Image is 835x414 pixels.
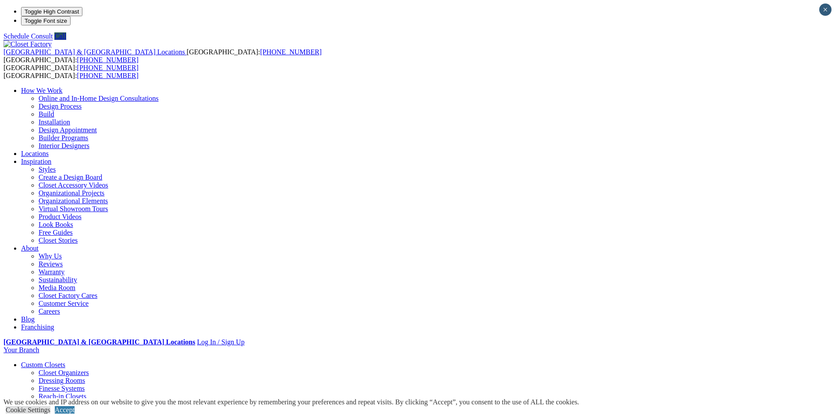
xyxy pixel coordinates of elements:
[21,87,63,94] a: How We Work
[39,110,54,118] a: Build
[39,205,108,212] a: Virtual Showroom Tours
[39,173,102,181] a: Create a Design Board
[4,338,195,346] a: [GEOGRAPHIC_DATA] & [GEOGRAPHIC_DATA] Locations
[4,40,52,48] img: Closet Factory
[39,126,97,134] a: Design Appointment
[21,361,65,368] a: Custom Closets
[4,64,139,79] span: [GEOGRAPHIC_DATA]: [GEOGRAPHIC_DATA]:
[39,276,77,283] a: Sustainability
[39,213,82,220] a: Product Videos
[25,8,79,15] span: Toggle High Contrast
[39,221,73,228] a: Look Books
[39,300,89,307] a: Customer Service
[39,118,70,126] a: Installation
[197,338,244,346] a: Log In / Sign Up
[21,315,35,323] a: Blog
[25,18,67,24] span: Toggle Font size
[21,244,39,252] a: About
[77,64,139,71] a: [PHONE_NUMBER]
[21,323,54,331] a: Franchising
[39,268,64,276] a: Warranty
[39,166,56,173] a: Styles
[819,4,831,16] button: Close
[39,197,108,205] a: Organizational Elements
[39,260,63,268] a: Reviews
[21,158,51,165] a: Inspiration
[260,48,321,56] a: [PHONE_NUMBER]
[39,134,88,142] a: Builder Programs
[6,406,50,414] a: Cookie Settings
[39,292,97,299] a: Closet Factory Cares
[77,72,139,79] a: [PHONE_NUMBER]
[4,48,185,56] span: [GEOGRAPHIC_DATA] & [GEOGRAPHIC_DATA] Locations
[39,393,86,400] a: Reach-in Closets
[39,385,85,392] a: Finesse Systems
[39,103,82,110] a: Design Process
[39,369,89,376] a: Closet Organizers
[39,142,89,149] a: Interior Designers
[4,346,39,354] a: Your Branch
[4,48,322,64] span: [GEOGRAPHIC_DATA]: [GEOGRAPHIC_DATA]:
[39,308,60,315] a: Careers
[39,237,78,244] a: Closet Stories
[4,48,187,56] a: [GEOGRAPHIC_DATA] & [GEOGRAPHIC_DATA] Locations
[39,95,159,102] a: Online and In-Home Design Consultations
[77,56,139,64] a: [PHONE_NUMBER]
[39,284,75,291] a: Media Room
[4,32,53,40] a: Schedule Consult
[55,406,75,414] a: Accept
[21,150,49,157] a: Locations
[21,7,82,16] button: Toggle High Contrast
[39,189,104,197] a: Organizational Projects
[54,32,66,40] a: Call
[21,16,71,25] button: Toggle Font size
[4,398,579,406] div: We use cookies and IP address on our website to give you the most relevant experience by remember...
[39,181,108,189] a: Closet Accessory Videos
[39,377,85,384] a: Dressing Rooms
[39,252,62,260] a: Why Us
[39,229,73,236] a: Free Guides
